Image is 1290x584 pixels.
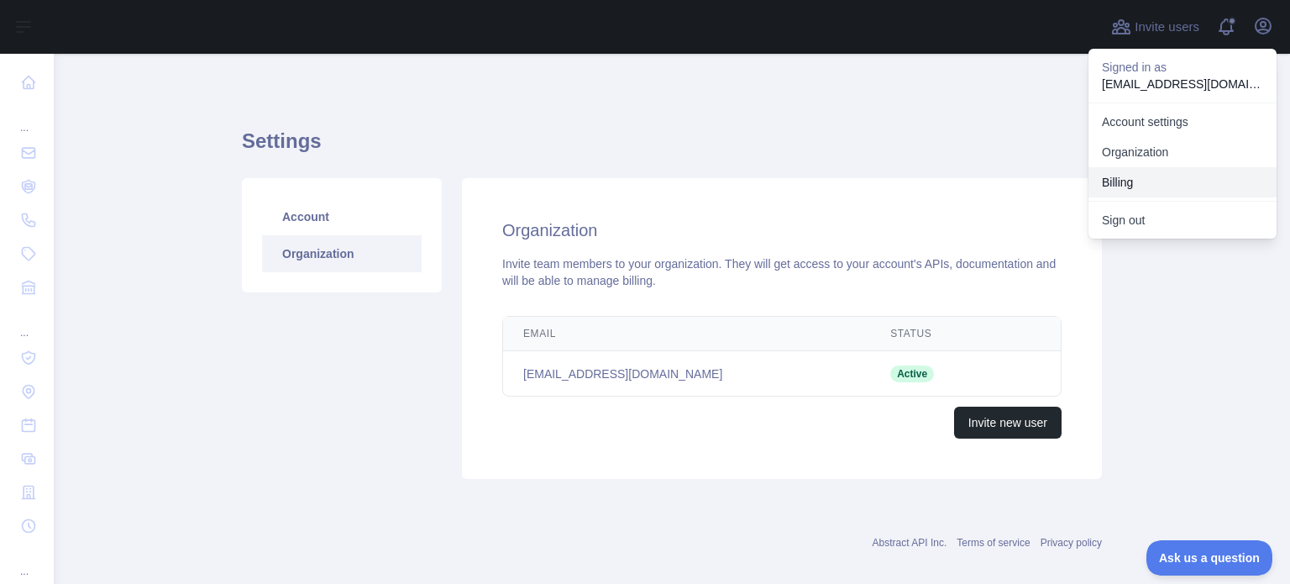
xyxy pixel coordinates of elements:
div: ... [13,306,40,339]
a: Account [262,198,422,235]
a: Organization [1088,137,1277,167]
a: Abstract API Inc. [873,537,947,549]
th: Email [503,317,870,351]
td: [EMAIL_ADDRESS][DOMAIN_NAME] [503,351,870,397]
a: Organization [262,235,422,272]
a: Account settings [1088,107,1277,137]
div: ... [13,101,40,134]
span: Invite users [1135,18,1199,37]
button: Invite users [1108,13,1203,40]
h2: Organization [502,218,1062,242]
p: Signed in as [1102,59,1263,76]
button: Invite new user [954,407,1062,439]
button: Sign out [1088,205,1277,235]
span: Active [890,366,934,382]
div: ... [13,545,40,578]
p: [EMAIL_ADDRESS][DOMAIN_NAME] [1102,76,1263,92]
iframe: Toggle Customer Support [1146,540,1273,576]
a: Privacy policy [1041,537,1102,549]
div: Invite team members to your organization. They will get access to your account's APIs, documentat... [502,255,1062,289]
button: Billing [1088,167,1277,197]
h1: Settings [242,128,1102,168]
a: Terms of service [957,537,1030,549]
th: Status [870,317,999,351]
